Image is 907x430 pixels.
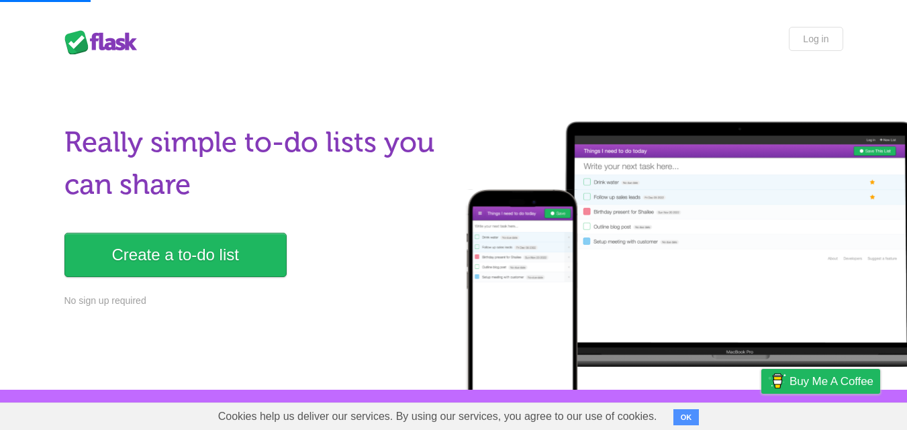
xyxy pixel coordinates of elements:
[205,403,671,430] span: Cookies help us deliver our services. By using our services, you agree to our use of cookies.
[64,294,446,308] p: No sign up required
[64,121,446,206] h1: Really simple to-do lists you can share
[790,370,873,393] span: Buy me a coffee
[673,409,700,425] button: OK
[761,369,880,394] a: Buy me a coffee
[768,370,786,392] img: Buy me a coffee
[64,30,145,54] div: Flask Lists
[64,233,287,277] a: Create a to-do list
[789,27,843,51] a: Log in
